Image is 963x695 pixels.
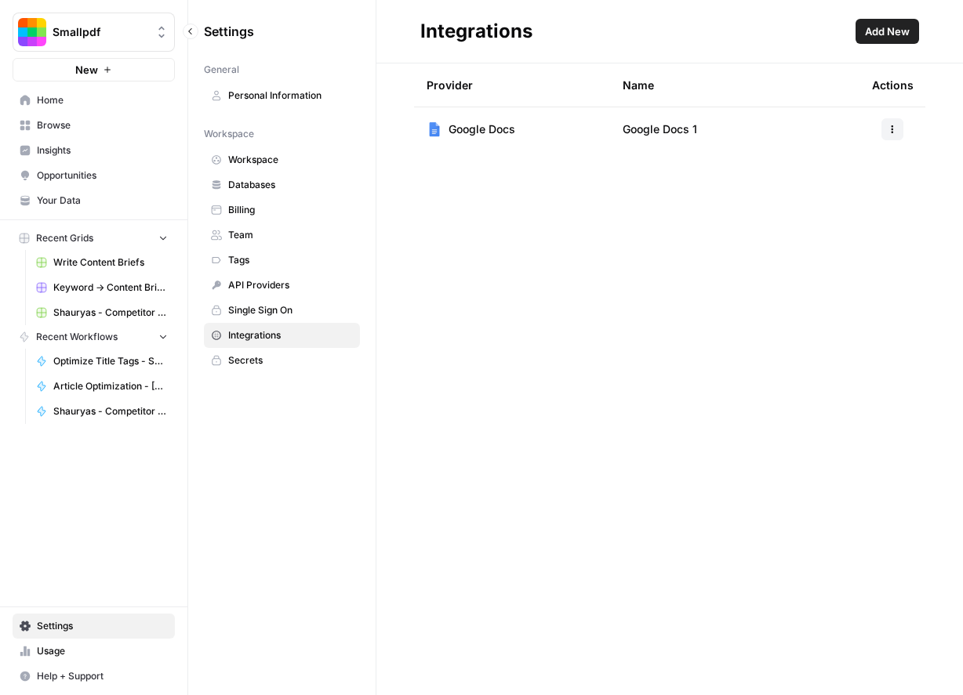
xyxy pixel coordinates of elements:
[228,303,353,317] span: Single Sign On
[204,348,360,373] a: Secrets
[204,323,360,348] a: Integrations
[228,353,353,367] span: Secrets
[228,253,353,267] span: Tags
[29,250,175,275] a: Write Content Briefs
[228,203,353,217] span: Billing
[204,127,254,141] span: Workspace
[53,281,168,295] span: Keyword -> Content Brief -> Article
[36,330,118,344] span: Recent Workflows
[13,188,175,213] a: Your Data
[13,138,175,163] a: Insights
[623,121,697,137] span: Google Docs 1
[228,89,353,103] span: Personal Information
[228,278,353,292] span: API Providers
[204,223,360,248] a: Team
[37,168,168,183] span: Opportunities
[204,248,360,273] a: Tags
[53,24,147,40] span: Smallpdf
[13,325,175,349] button: Recent Workflows
[36,231,93,245] span: Recent Grids
[13,113,175,138] a: Browse
[13,88,175,113] a: Home
[204,63,239,77] span: General
[53,255,168,270] span: Write Content Briefs
[420,19,532,44] div: Integrations
[53,306,168,320] span: Shauryas - Competitor Analysis (Different Languages) Grid
[37,644,168,658] span: Usage
[865,24,910,39] span: Add New
[204,83,360,108] a: Personal Information
[228,153,353,167] span: Workspace
[37,118,168,132] span: Browse
[29,349,175,374] a: Optimize Title Tags - Shauryas
[53,379,168,393] span: Article Optimization - [PERSON_NAME]
[37,669,168,683] span: Help + Support
[204,298,360,323] a: Single Sign On
[427,121,442,137] img: Google Docs
[204,147,360,172] a: Workspace
[13,614,175,639] a: Settings
[53,404,168,418] span: Shauryas - Competitor Analysis (Different Languages)
[228,178,353,192] span: Databases
[13,58,175,81] button: New
[204,273,360,298] a: API Providers
[204,197,360,223] a: Billing
[29,275,175,300] a: Keyword -> Content Brief -> Article
[13,664,175,689] button: Help + Support
[29,300,175,325] a: Shauryas - Competitor Analysis (Different Languages) Grid
[37,194,168,208] span: Your Data
[856,19,919,44] button: Add New
[228,328,353,342] span: Integrations
[228,228,353,242] span: Team
[204,22,254,41] span: Settings
[37,93,168,107] span: Home
[449,121,515,137] span: Google Docs
[623,63,847,107] div: Name
[18,18,46,46] img: Smallpdf Logo
[427,63,473,107] div: Provider
[13,226,175,250] button: Recent Grids
[53,354,168,368] span: Optimize Title Tags - Shauryas
[37,619,168,633] span: Settings
[29,374,175,399] a: Article Optimization - [PERSON_NAME]
[75,62,98,78] span: New
[204,172,360,197] a: Databases
[13,13,175,52] button: Workspace: Smallpdf
[37,143,168,157] span: Insights
[29,399,175,424] a: Shauryas - Competitor Analysis (Different Languages)
[13,639,175,664] a: Usage
[872,63,914,107] div: Actions
[13,163,175,188] a: Opportunities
